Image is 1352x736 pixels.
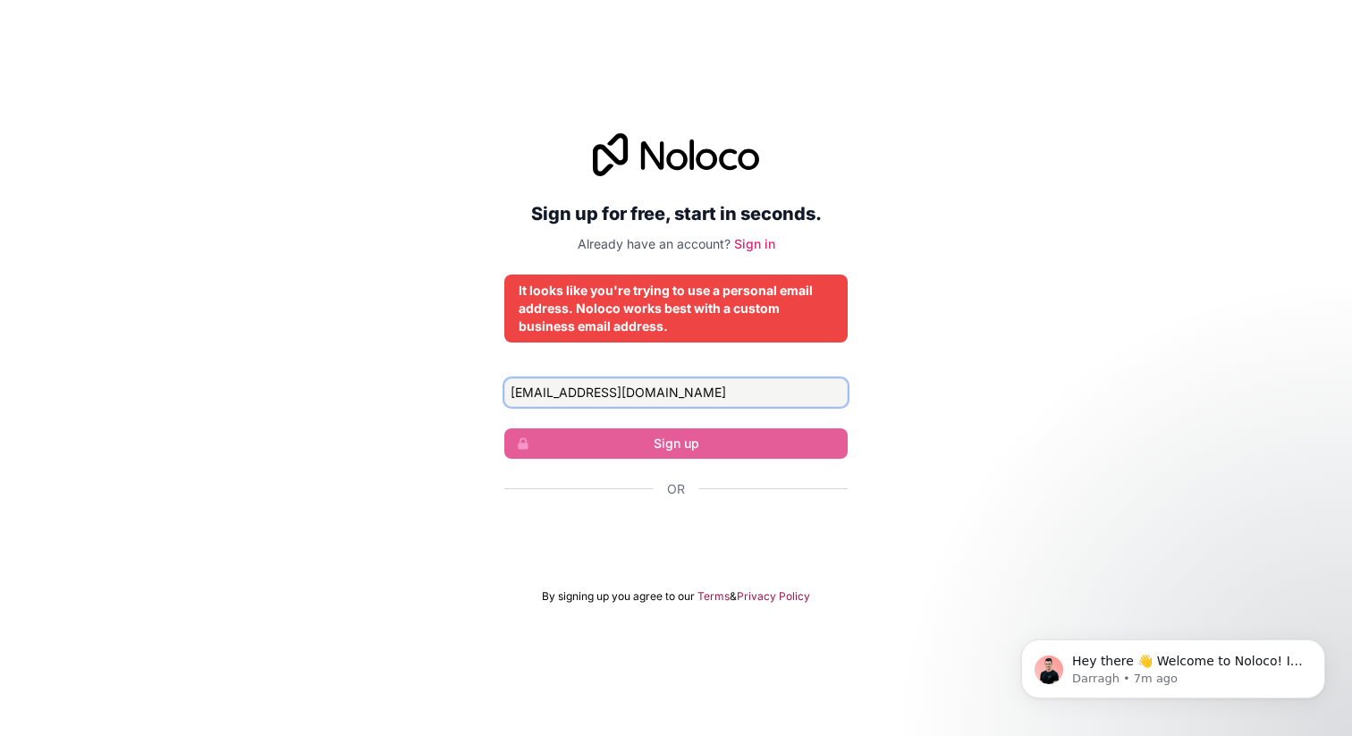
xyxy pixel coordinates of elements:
[737,589,810,604] a: Privacy Policy
[994,602,1352,727] iframe: Intercom notifications message
[504,198,848,230] h2: Sign up for free, start in seconds.
[578,236,731,251] span: Already have an account?
[542,589,695,604] span: By signing up you agree to our
[734,236,775,251] a: Sign in
[519,282,833,335] div: It looks like you're trying to use a personal email address. Noloco works best with a custom busi...
[667,480,685,498] span: Or
[697,589,730,604] a: Terms
[495,518,857,557] iframe: Sign in with Google Button
[730,589,737,604] span: &
[504,378,848,407] input: Email address
[504,428,848,459] button: Sign up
